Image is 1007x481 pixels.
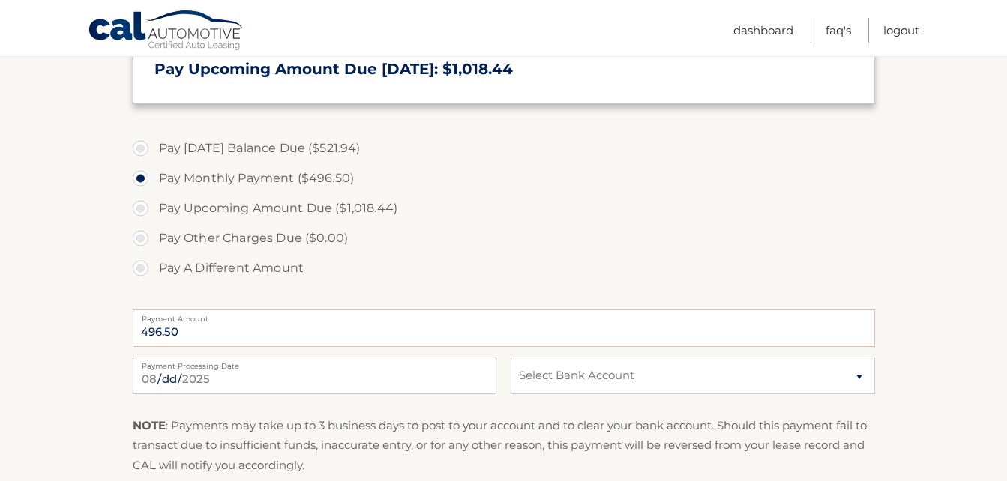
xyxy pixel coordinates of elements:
input: Payment Date [133,357,496,394]
label: Pay Other Charges Due ($0.00) [133,223,875,253]
a: Cal Automotive [88,10,245,53]
label: Pay Monthly Payment ($496.50) [133,163,875,193]
label: Pay [DATE] Balance Due ($521.94) [133,133,875,163]
a: FAQ's [826,18,851,43]
strong: NOTE [133,418,166,432]
label: Pay A Different Amount [133,253,875,283]
label: Pay Upcoming Amount Due ($1,018.44) [133,193,875,223]
input: Payment Amount [133,309,875,347]
label: Payment Processing Date [133,357,496,369]
a: Logout [883,18,919,43]
label: Payment Amount [133,309,875,321]
h3: Pay Upcoming Amount Due [DATE]: $1,018.44 [154,60,853,79]
a: Dashboard [733,18,793,43]
p: : Payments may take up to 3 business days to post to your account and to clear your bank account.... [133,416,875,475]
